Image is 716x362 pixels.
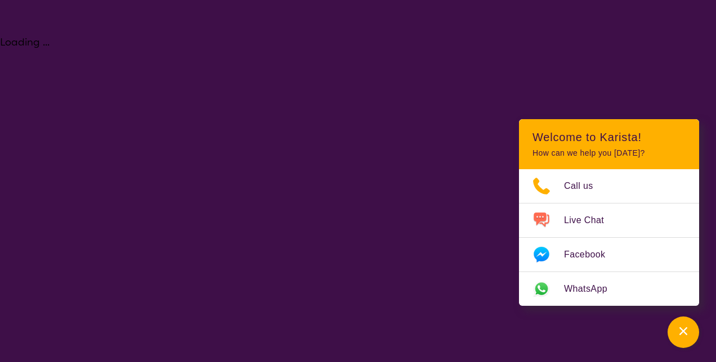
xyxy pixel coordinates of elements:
span: Call us [564,178,607,194]
span: WhatsApp [564,280,621,297]
button: Channel Menu [668,316,699,348]
a: Web link opens in a new tab. [519,272,699,306]
span: Live Chat [564,212,617,229]
p: How can we help you [DATE]? [532,148,686,158]
span: Facebook [564,246,619,263]
ul: Choose channel [519,169,699,306]
div: Channel Menu [519,119,699,306]
h2: Welcome to Karista! [532,130,686,144]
